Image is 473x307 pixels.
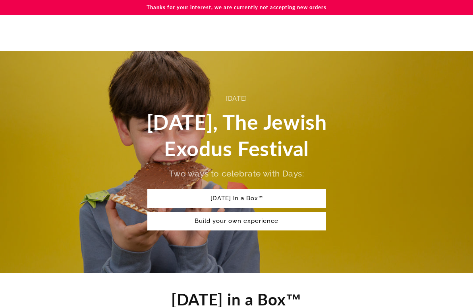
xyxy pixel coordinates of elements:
div: [DATE] [116,93,358,105]
span: Two ways to celebrate with Days: [169,169,304,178]
span: [DATE], The Jewish Exodus Festival [147,109,327,161]
a: [DATE] in a Box™ [147,189,326,208]
a: Build your own experience [147,212,326,230]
